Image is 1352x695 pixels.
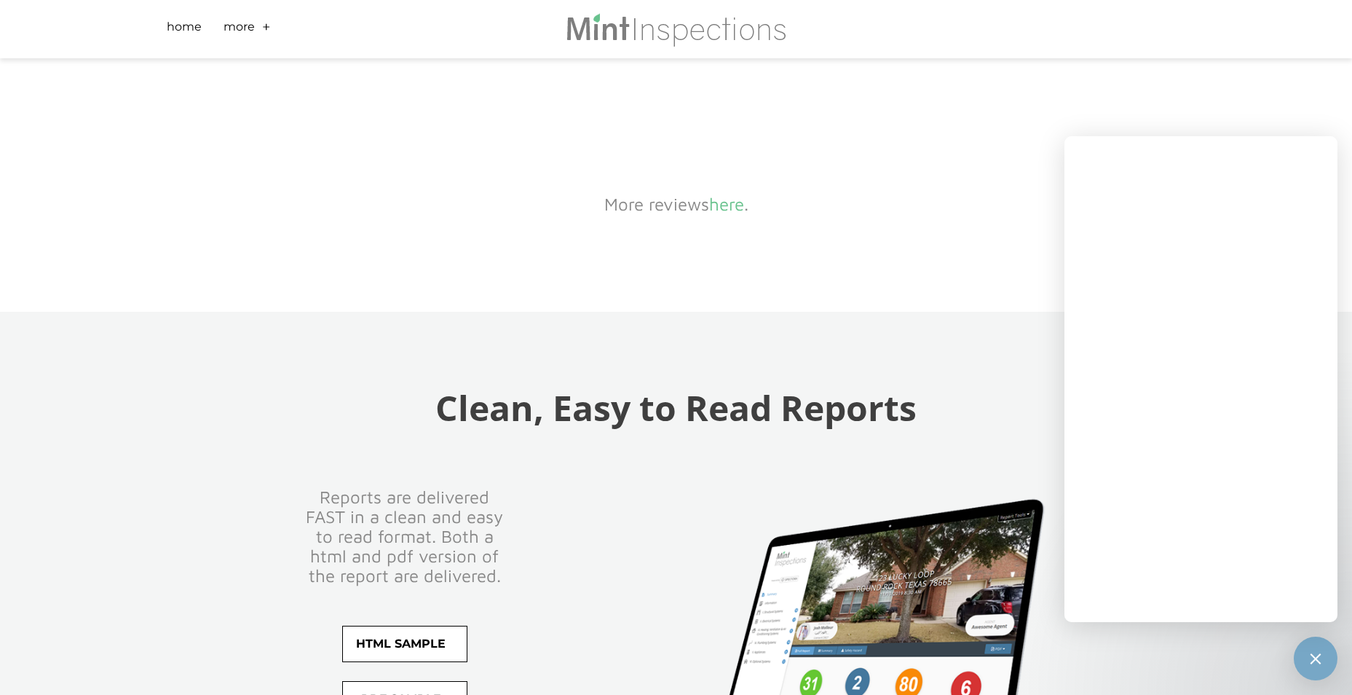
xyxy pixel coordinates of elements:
a: Home [167,18,202,41]
img: Mint Inspections [565,12,787,47]
a: + [262,18,271,41]
span: HTML Sample [343,627,467,661]
font: More reviews . [604,194,748,214]
a: More [224,18,255,41]
div: ​ [305,488,505,619]
font: Clean, Easy to Read Reports [435,384,917,431]
a: HTML Sample [342,626,467,662]
a: here [709,194,744,214]
font: Reports are delivered FAST in a clean and easy to read format. Both a html and pdf version of the... [306,487,503,586]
